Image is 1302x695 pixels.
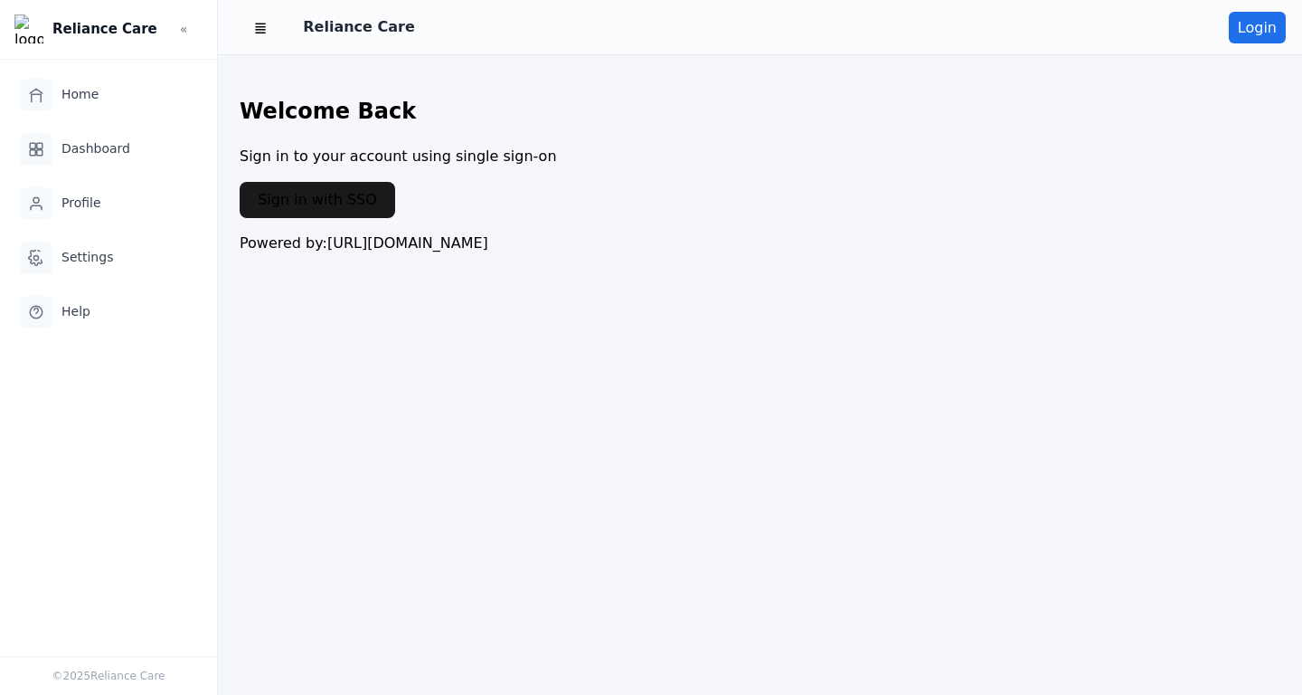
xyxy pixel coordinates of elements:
span: Help [61,302,90,321]
span: © 2025 Reliance Care [52,670,165,682]
h2: Welcome Back [240,95,1280,128]
span: Dashboard [61,139,130,158]
a: Dashboard [11,125,206,174]
span: Home [61,85,99,104]
span: Profile [61,194,101,213]
a: Home [11,71,206,119]
button: Toggle sidebar [234,8,287,47]
span: Settings [61,248,113,267]
button: Login [1229,12,1286,43]
p: Sign in to your account using single sign-on [240,146,1280,167]
button: Sign in with SSO [240,182,395,218]
a: Profile [11,179,206,228]
button: Toggle sidebar [165,14,203,44]
div: Reliance Care [52,19,157,40]
a: Help [11,288,206,337]
img: logo [14,14,43,43]
div: Reliance Care [303,16,415,38]
a: Settings [11,233,206,282]
p: Powered by: [URL][DOMAIN_NAME] [240,233,1280,254]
